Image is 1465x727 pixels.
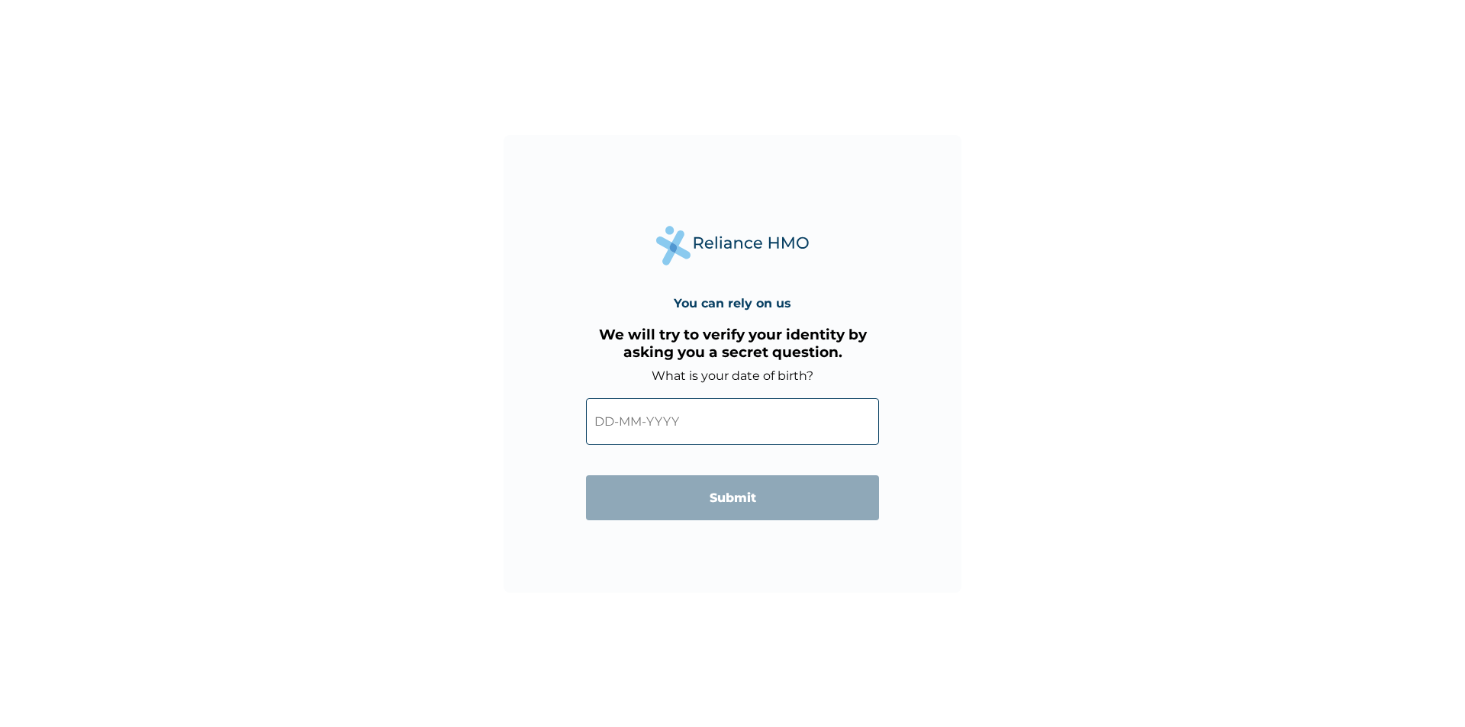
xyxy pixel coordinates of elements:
[586,398,879,445] input: DD-MM-YYYY
[586,326,879,361] h3: We will try to verify your identity by asking you a secret question.
[674,296,791,310] h4: You can rely on us
[586,475,879,520] input: Submit
[652,368,813,383] label: What is your date of birth?
[656,226,809,265] img: Reliance Health's Logo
